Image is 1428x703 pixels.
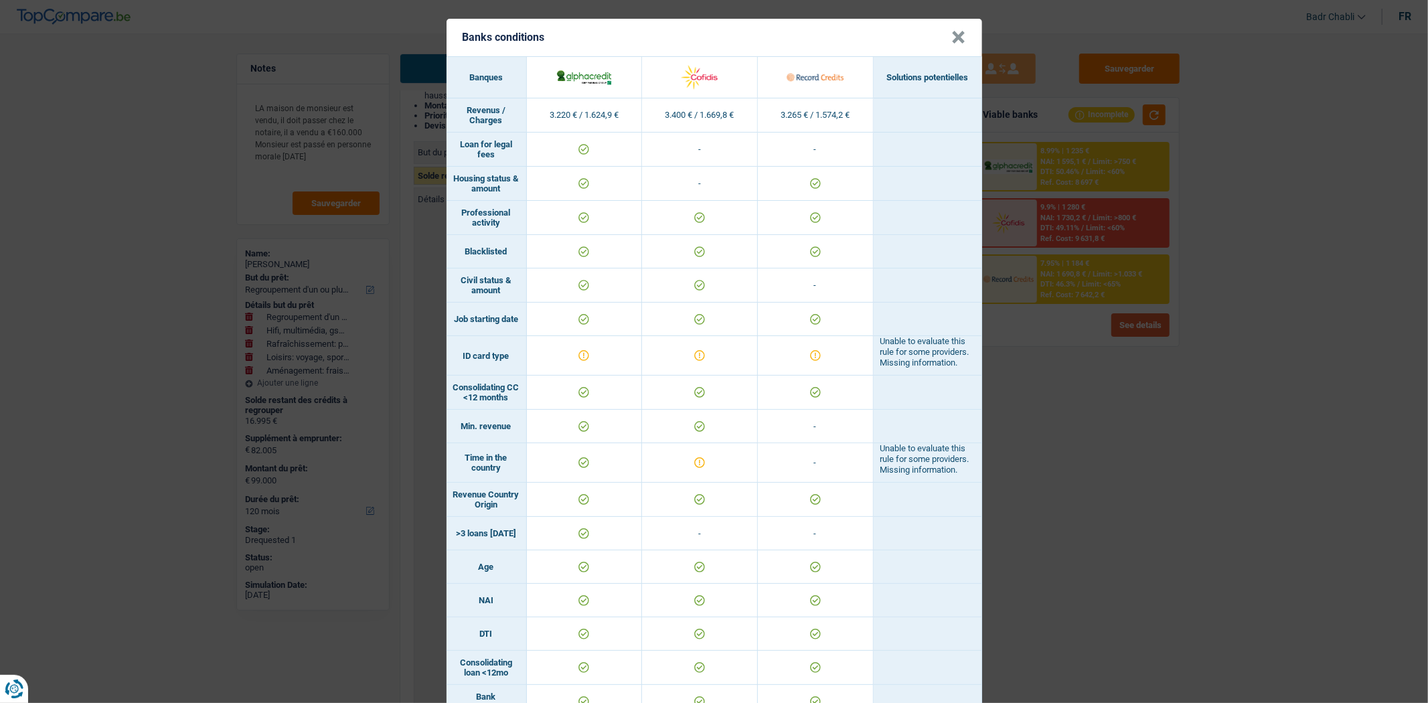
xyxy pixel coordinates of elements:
[874,443,982,483] td: Unable to evaluate this rule for some providers. Missing information.
[447,617,527,651] td: DTI
[447,483,527,517] td: Revenue Country Origin
[447,303,527,336] td: Job starting date
[447,57,527,98] th: Banques
[447,98,527,133] td: Revenus / Charges
[758,410,874,443] td: -
[447,517,527,550] td: >3 loans [DATE]
[463,31,545,44] h5: Banks conditions
[642,167,758,201] td: -
[787,63,844,92] img: Record Credits
[447,376,527,410] td: Consolidating CC <12 months
[447,133,527,167] td: Loan for legal fees
[447,584,527,617] td: NAI
[642,98,758,133] td: 3.400 € / 1.669,8 €
[758,133,874,167] td: -
[671,63,728,92] img: Cofidis
[874,57,982,98] th: Solutions potentielles
[447,651,527,685] td: Consolidating loan <12mo
[874,336,982,376] td: Unable to evaluate this rule for some providers. Missing information.
[447,167,527,201] td: Housing status & amount
[758,517,874,550] td: -
[447,443,527,483] td: Time in the country
[447,201,527,235] td: Professional activity
[758,98,874,133] td: 3.265 € / 1.574,2 €
[642,517,758,550] td: -
[447,550,527,584] td: Age
[447,235,527,268] td: Blacklisted
[642,133,758,167] td: -
[556,68,613,86] img: AlphaCredit
[527,98,643,133] td: 3.220 € / 1.624,9 €
[758,268,874,303] td: -
[758,443,874,483] td: -
[447,410,527,443] td: Min. revenue
[952,31,966,44] button: Close
[447,268,527,303] td: Civil status & amount
[447,336,527,376] td: ID card type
